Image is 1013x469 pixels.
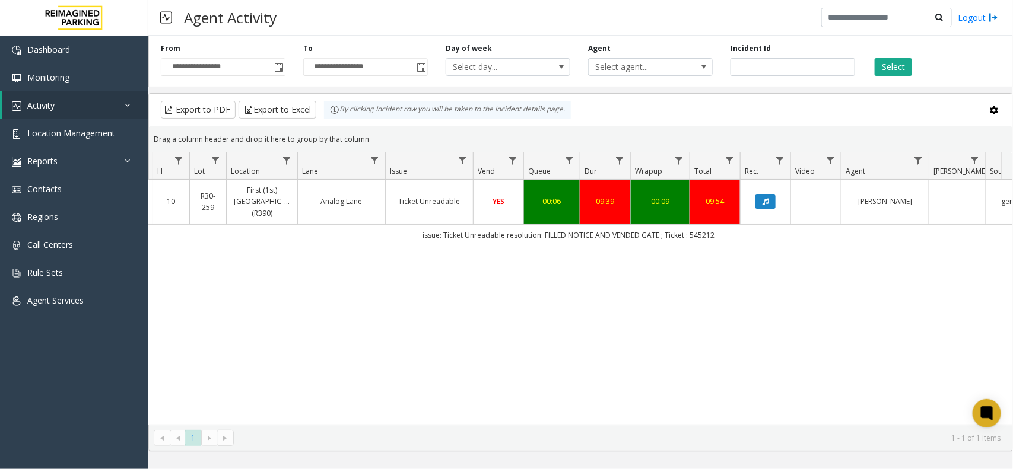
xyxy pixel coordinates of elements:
[795,166,815,176] span: Video
[305,196,378,207] a: Analog Lane
[171,152,187,168] a: H Filter Menu
[27,72,69,83] span: Monitoring
[588,196,623,207] a: 09:39
[958,11,998,24] a: Logout
[302,166,318,176] span: Lane
[989,11,998,24] img: logout
[671,152,687,168] a: Wrapup Filter Menu
[478,166,495,176] span: Vend
[27,155,58,167] span: Reports
[638,196,682,207] a: 00:09
[27,239,73,250] span: Call Centers
[12,185,21,194] img: 'icon'
[27,183,62,194] span: Contacts
[239,101,316,119] button: Export to Excel
[2,91,148,119] a: Activity
[194,166,205,176] span: Lot
[27,44,70,55] span: Dashboard
[279,152,295,168] a: Location Filter Menu
[12,101,21,111] img: 'icon'
[731,43,771,54] label: Incident Id
[561,152,577,168] a: Queue Filter Menu
[324,101,571,119] div: By clicking Incident row you will be taken to the incident details page.
[446,43,492,54] label: Day of week
[446,59,545,75] span: Select day...
[635,166,662,176] span: Wrapup
[745,166,758,176] span: Rec.
[967,152,983,168] a: Parker Filter Menu
[528,166,551,176] span: Queue
[27,295,84,306] span: Agent Services
[272,59,285,75] span: Toggle popup
[875,58,912,76] button: Select
[160,3,172,32] img: pageIcon
[772,152,788,168] a: Rec. Filter Menu
[722,152,738,168] a: Total Filter Menu
[185,430,201,446] span: Page 1
[161,43,180,54] label: From
[493,196,504,206] span: YES
[589,59,687,75] span: Select agent...
[160,196,182,207] a: 10
[27,211,58,222] span: Regions
[612,152,628,168] a: Dur Filter Menu
[12,74,21,83] img: 'icon'
[330,105,339,114] img: infoIcon.svg
[27,267,63,278] span: Rule Sets
[414,59,427,75] span: Toggle popup
[585,166,597,176] span: Dur
[849,196,922,207] a: [PERSON_NAME]
[531,196,573,207] a: 00:06
[823,152,839,168] a: Video Filter Menu
[12,269,21,278] img: 'icon'
[505,152,521,168] a: Vend Filter Menu
[697,196,733,207] a: 09:54
[161,101,236,119] button: Export to PDF
[455,152,471,168] a: Issue Filter Menu
[588,43,611,54] label: Agent
[27,100,55,111] span: Activity
[393,196,466,207] a: Ticket Unreadable
[12,46,21,55] img: 'icon'
[12,213,21,222] img: 'icon'
[910,152,926,168] a: Agent Filter Menu
[241,433,1001,443] kendo-pager-info: 1 - 1 of 1 items
[149,152,1012,425] div: Data table
[231,166,260,176] span: Location
[234,184,290,219] a: First (1st) [GEOGRAPHIC_DATA] (R390)
[694,166,712,176] span: Total
[197,190,219,213] a: R30-259
[303,43,313,54] label: To
[367,152,383,168] a: Lane Filter Menu
[157,166,163,176] span: H
[390,166,407,176] span: Issue
[12,241,21,250] img: 'icon'
[846,166,865,176] span: Agent
[933,166,987,176] span: [PERSON_NAME]
[27,127,115,139] span: Location Management
[481,196,516,207] a: YES
[149,129,1012,149] div: Drag a column header and drop it here to group by that column
[208,152,224,168] a: Lot Filter Menu
[990,166,1013,176] span: Source
[12,296,21,306] img: 'icon'
[178,3,282,32] h3: Agent Activity
[12,129,21,139] img: 'icon'
[12,157,21,167] img: 'icon'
